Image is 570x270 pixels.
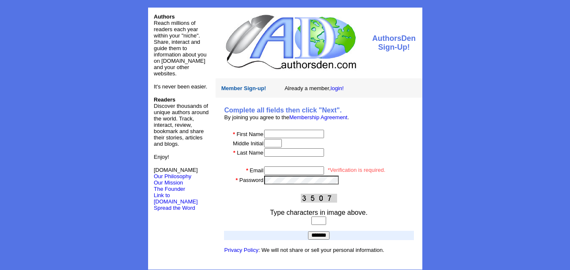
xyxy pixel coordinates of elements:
[233,140,263,147] font: Middle Initial
[328,167,386,173] font: *Verification is required.
[154,167,198,179] font: [DOMAIN_NAME]
[222,85,266,91] font: Member Sign-up!
[224,13,357,70] img: logo.jpg
[237,150,263,156] font: Last Name
[224,247,384,253] font: : We will not share or sell your personal information.
[154,179,183,186] a: Our Mission
[154,96,209,147] font: Discover thousands of unique authors around the world. Track, interact, review, bookmark and shar...
[331,85,344,91] a: login!
[224,247,259,253] a: Privacy Policy
[154,83,208,90] font: It's never been easier.
[270,209,367,216] font: Type characters in image above.
[224,114,349,120] font: By joining you agree to the .
[237,131,264,137] font: First Name
[250,167,264,174] font: Email
[154,186,185,192] a: The Founder
[154,154,169,160] font: Enjoy!
[154,205,195,211] font: Spread the Word
[154,204,195,211] a: Spread the Word
[154,96,176,103] b: Readers
[154,192,198,205] a: Link to [DOMAIN_NAME]
[289,114,347,120] a: Membership Agreement
[301,194,337,203] img: This Is CAPTCHA Image
[239,177,263,183] font: Password
[284,85,343,91] font: Already a member,
[154,20,207,77] font: Reach millions of readers each year within your "niche". Share, interact and guide them to inform...
[154,13,175,20] font: Authors
[154,173,192,179] a: Our Philosophy
[372,34,416,51] font: AuthorsDen Sign-Up!
[224,107,342,114] b: Complete all fields then click "Next".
